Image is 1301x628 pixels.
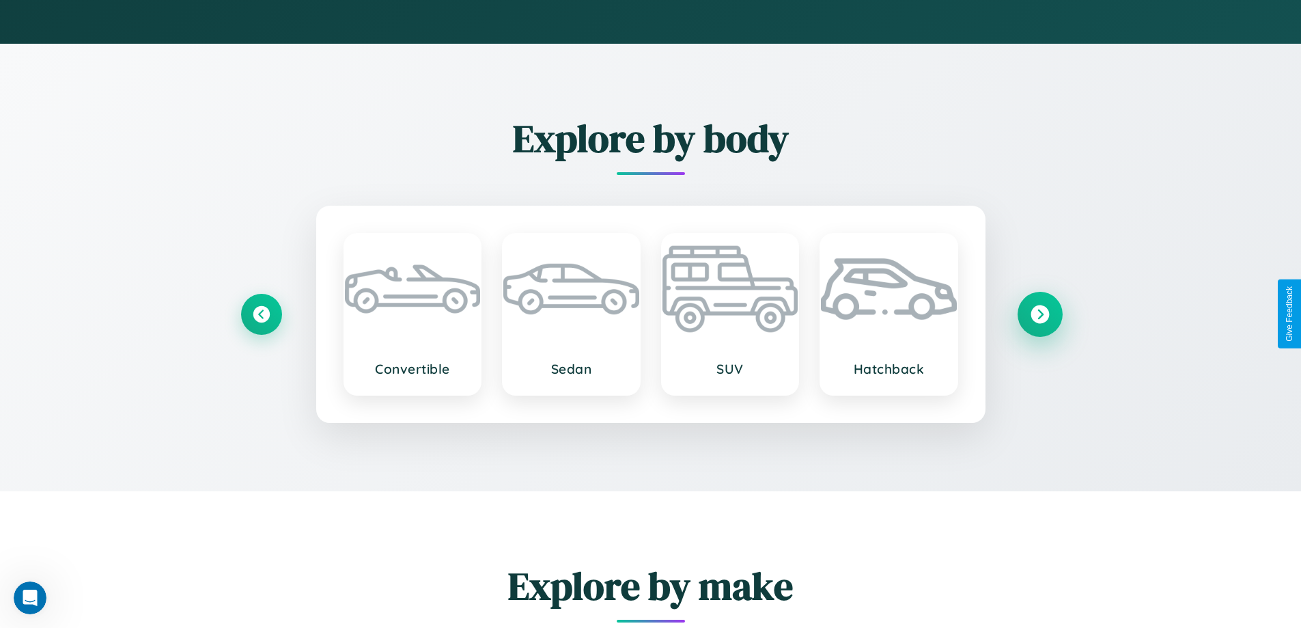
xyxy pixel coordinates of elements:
[359,361,467,377] h3: Convertible
[1285,286,1294,342] div: Give Feedback
[676,361,785,377] h3: SUV
[835,361,943,377] h3: Hatchback
[241,560,1061,612] h2: Explore by make
[14,582,46,614] iframe: Intercom live chat
[517,361,626,377] h3: Sedan
[241,112,1061,165] h2: Explore by body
